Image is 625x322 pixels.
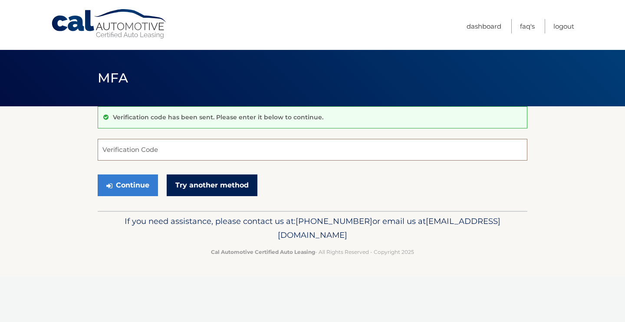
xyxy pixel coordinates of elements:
a: Try another method [167,174,257,196]
a: Cal Automotive [51,9,168,39]
p: - All Rights Reserved - Copyright 2025 [103,247,522,256]
span: MFA [98,70,128,86]
a: Logout [553,19,574,33]
span: [EMAIL_ADDRESS][DOMAIN_NAME] [278,216,500,240]
strong: Cal Automotive Certified Auto Leasing [211,249,315,255]
p: If you need assistance, please contact us at: or email us at [103,214,522,242]
p: Verification code has been sent. Please enter it below to continue. [113,113,323,121]
a: Dashboard [467,19,501,33]
span: [PHONE_NUMBER] [296,216,372,226]
button: Continue [98,174,158,196]
input: Verification Code [98,139,527,161]
a: FAQ's [520,19,535,33]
